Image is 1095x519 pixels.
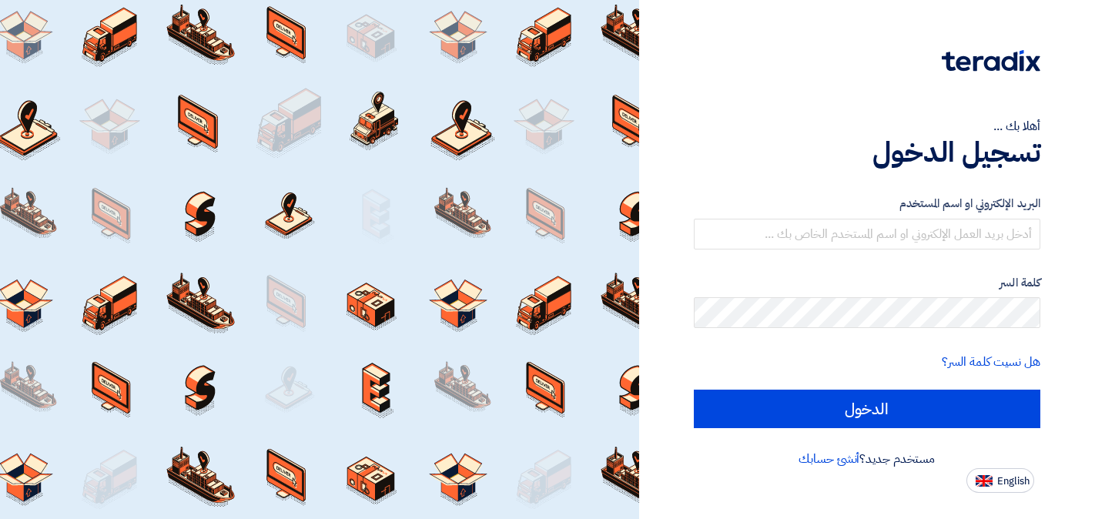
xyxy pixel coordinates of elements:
input: الدخول [694,390,1041,428]
label: كلمة السر [694,274,1041,292]
label: البريد الإلكتروني او اسم المستخدم [694,195,1041,213]
div: مستخدم جديد؟ [694,450,1041,468]
input: أدخل بريد العمل الإلكتروني او اسم المستخدم الخاص بك ... [694,219,1041,249]
h1: تسجيل الدخول [694,136,1041,169]
a: هل نسيت كلمة السر؟ [942,353,1040,371]
a: أنشئ حسابك [799,450,859,468]
img: Teradix logo [942,50,1040,72]
div: أهلا بك ... [694,117,1041,136]
span: English [997,476,1030,487]
button: English [966,468,1034,493]
img: en-US.png [976,475,993,487]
